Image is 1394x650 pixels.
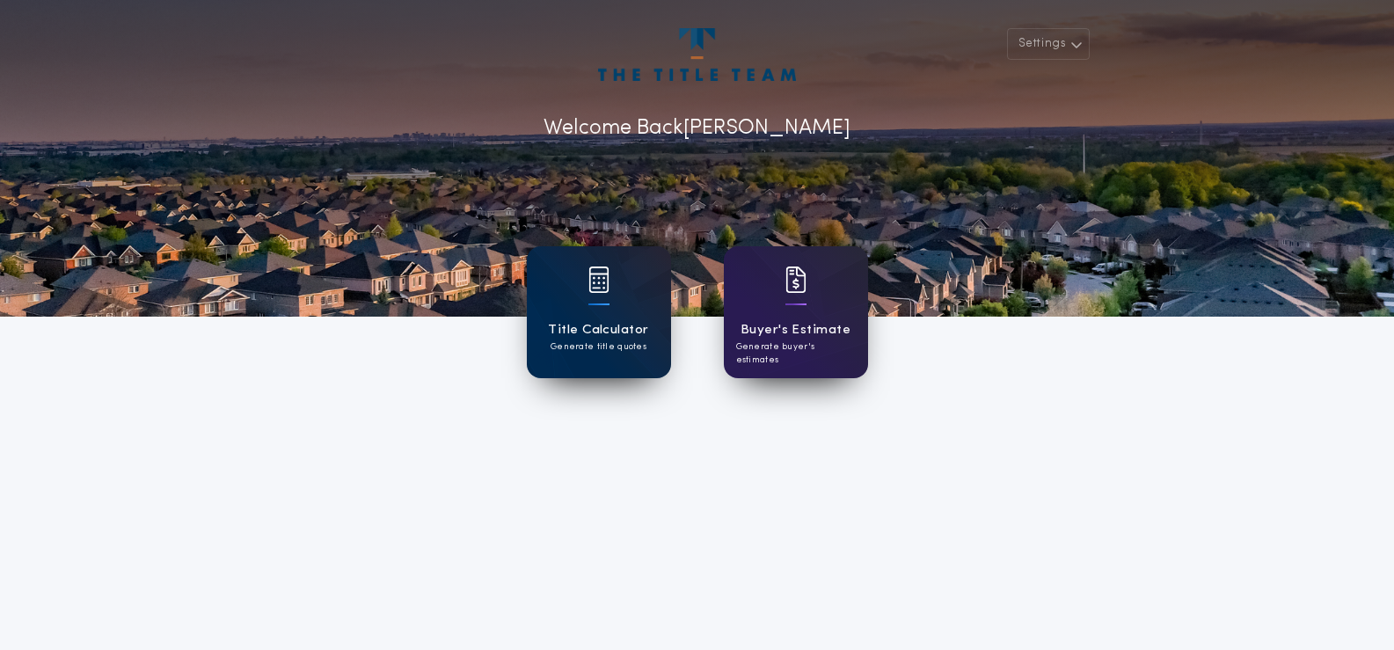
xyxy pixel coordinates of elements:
[785,267,806,293] img: card icon
[548,320,648,340] h1: Title Calculator
[724,246,868,378] a: card iconBuyer's EstimateGenerate buyer's estimates
[1007,28,1090,60] button: Settings
[741,320,850,340] h1: Buyer's Estimate
[598,28,795,81] img: account-logo
[588,267,609,293] img: card icon
[736,340,856,367] p: Generate buyer's estimates
[544,113,850,144] p: Welcome Back [PERSON_NAME]
[551,340,646,354] p: Generate title quotes
[527,246,671,378] a: card iconTitle CalculatorGenerate title quotes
